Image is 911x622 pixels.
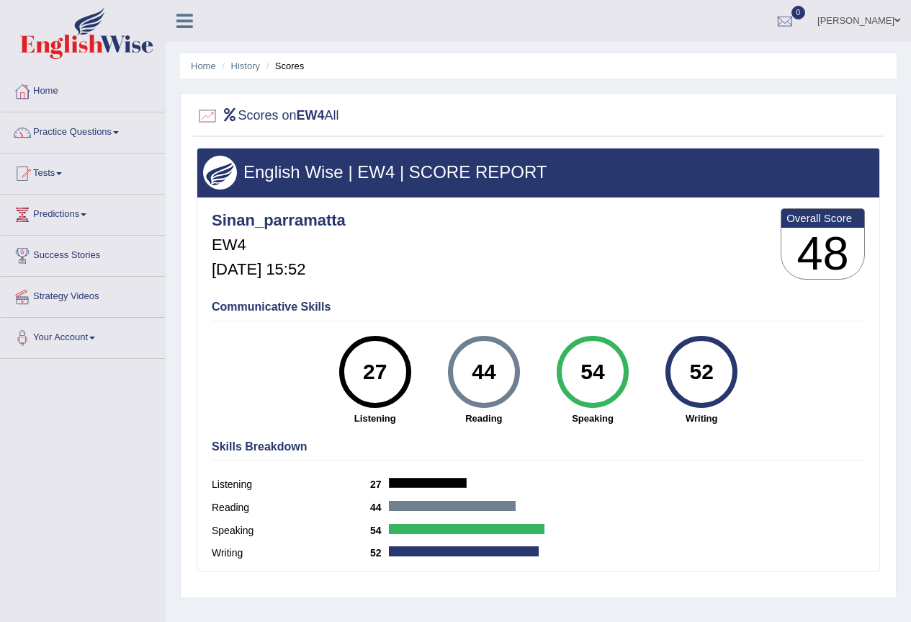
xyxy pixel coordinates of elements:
li: Scores [263,59,305,73]
strong: Speaking [545,412,640,425]
h2: Scores on All [197,105,339,127]
h4: Skills Breakdown [212,440,865,453]
a: Strategy Videos [1,277,165,313]
h5: EW4 [212,236,346,254]
b: 54 [370,525,389,536]
b: EW4 [297,108,325,123]
img: wings.png [203,156,237,190]
a: Success Stories [1,236,165,272]
a: Predictions [1,195,165,231]
a: Your Account [1,318,165,354]
a: Tests [1,154,165,190]
h3: 48 [781,228,864,280]
a: Practice Questions [1,112,165,148]
div: 52 [676,342,728,402]
b: 52 [370,547,389,559]
strong: Listening [328,412,422,425]
label: Writing [212,546,370,561]
label: Speaking [212,523,370,538]
b: 27 [370,479,389,490]
span: 0 [791,6,806,19]
b: Overall Score [786,212,859,224]
a: Home [191,61,216,71]
h4: Communicative Skills [212,301,865,314]
a: Home [1,71,165,107]
h3: English Wise | EW4 | SCORE REPORT [203,163,874,182]
div: 27 [349,342,401,402]
div: 54 [566,342,619,402]
div: 44 [457,342,510,402]
b: 44 [370,502,389,513]
a: History [231,61,260,71]
strong: Writing [655,412,749,425]
label: Listening [212,477,370,492]
label: Reading [212,500,370,515]
h5: [DATE] 15:52 [212,261,346,278]
strong: Reading [436,412,531,425]
h4: Sinan_parramatta [212,212,346,229]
